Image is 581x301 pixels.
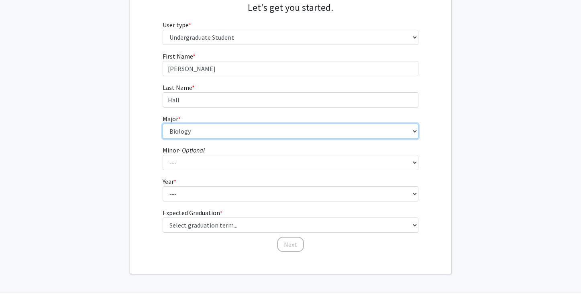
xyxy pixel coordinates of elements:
[163,145,205,155] label: Minor
[179,146,205,154] i: - Optional
[163,177,176,186] label: Year
[163,83,192,92] span: Last Name
[163,20,191,30] label: User type
[6,265,34,295] iframe: Chat
[277,237,304,252] button: Next
[163,114,181,124] label: Major
[163,52,193,60] span: First Name
[163,208,222,218] label: Expected Graduation
[163,2,418,14] h4: Let's get you started.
